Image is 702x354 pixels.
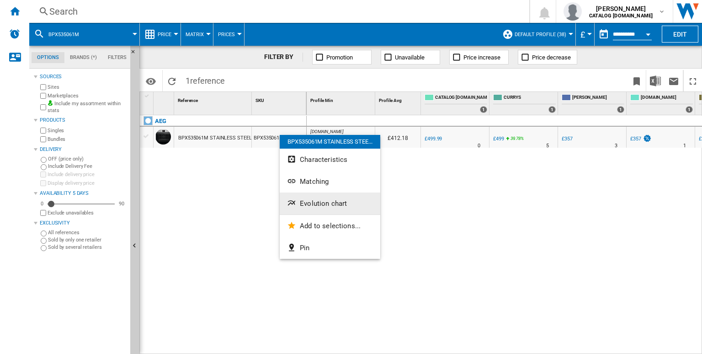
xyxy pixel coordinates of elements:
span: Characteristics [300,156,347,164]
span: Evolution chart [300,199,347,208]
span: Matching [300,177,329,186]
button: Pin... [280,237,380,259]
button: Characteristics [280,149,380,171]
span: Add to selections... [300,222,361,230]
div: BPX535061M STAINLESS STEE... [280,135,380,149]
button: Evolution chart [280,193,380,215]
button: Add to selections... [280,215,380,237]
span: Pin [300,244,309,252]
button: Matching [280,171,380,193]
